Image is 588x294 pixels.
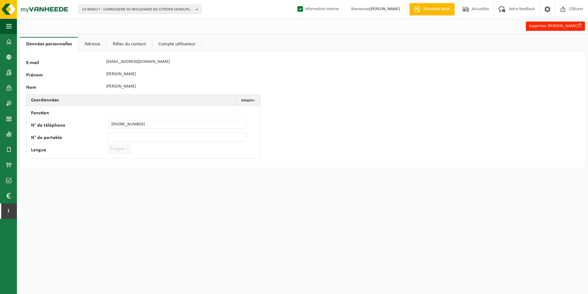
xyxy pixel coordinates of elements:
[422,6,451,12] span: Demande devis
[26,85,103,91] label: Nom
[152,37,202,51] a: Compte utilisateur
[108,145,131,153] span: Français
[236,95,260,106] button: Adapter
[108,145,131,154] span: Français
[409,3,455,15] a: Demande devis
[31,123,108,129] label: N° de téléphone
[82,5,193,14] span: 10-900617 - CARROSSERIE DU BOULEVARD (EX CITROEN VANHUYSE) - MONS EN BAROEUL
[296,5,339,14] label: Information interne
[78,37,106,51] a: Adresse
[31,111,108,117] label: Fonction
[31,148,108,154] label: Langue
[26,60,103,67] label: E-mail
[526,22,585,31] button: Supprimer [PERSON_NAME]
[78,5,201,14] button: 10-900617 - CARROSSERIE DU BOULEVARD (EX CITROEN VANHUYSE) - MONS EN BAROEUL
[107,37,152,51] a: Rôles du contact
[369,7,400,11] strong: [PERSON_NAME]
[6,203,11,219] span: I
[26,95,63,106] h2: Coordonnées
[20,37,78,51] a: Données personnelles
[31,135,108,141] label: N° de portable
[241,98,255,102] span: Adapter
[26,73,103,79] label: Prénom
